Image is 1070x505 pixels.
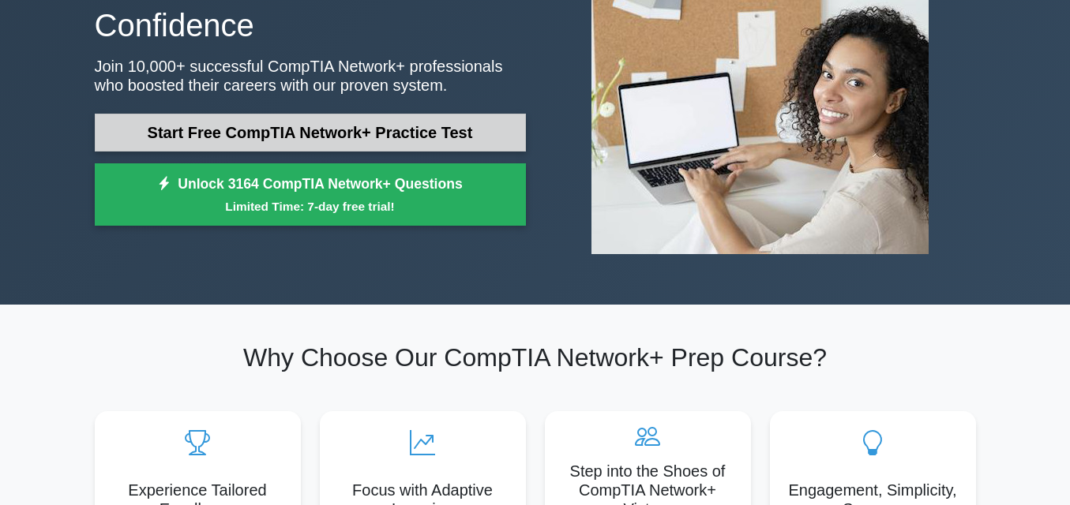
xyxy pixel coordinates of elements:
p: Join 10,000+ successful CompTIA Network+ professionals who boosted their careers with our proven ... [95,57,526,95]
a: Unlock 3164 CompTIA Network+ QuestionsLimited Time: 7-day free trial! [95,163,526,226]
small: Limited Time: 7-day free trial! [115,197,506,215]
a: Start Free CompTIA Network+ Practice Test [95,114,526,151]
h2: Why Choose Our CompTIA Network+ Prep Course? [95,342,976,372]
